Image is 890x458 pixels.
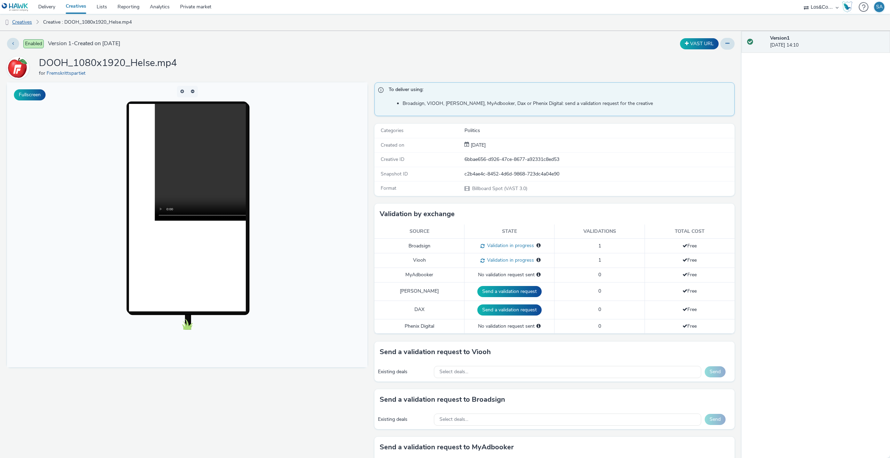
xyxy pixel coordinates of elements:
[477,286,542,297] button: Send a validation request
[876,2,883,12] div: SA
[378,416,431,423] div: Existing deals
[14,89,46,100] button: Fullscreen
[598,306,601,313] span: 0
[705,414,726,425] button: Send
[468,323,551,330] div: No validation request sent
[598,288,601,294] span: 0
[705,366,726,377] button: Send
[464,127,734,134] div: Politics
[842,1,855,13] a: Hawk Academy
[374,301,464,319] td: DAX
[842,1,852,13] img: Hawk Academy
[682,288,697,294] span: Free
[439,369,468,375] span: Select deals...
[682,306,697,313] span: Free
[645,224,735,239] th: Total cost
[48,40,120,48] span: Version 1 - Created on [DATE]
[374,319,464,333] td: Phenix Digital
[381,142,404,148] span: Created on
[477,304,542,316] button: Send a validation request
[374,282,464,301] td: [PERSON_NAME]
[374,224,464,239] th: Source
[471,185,527,192] span: Billboard Spot (VAST 3.0)
[380,347,491,357] h3: Send a validation request to Viooh
[555,224,645,239] th: Validations
[682,257,697,263] span: Free
[464,171,734,178] div: c2b4ae4c-8452-4d6d-9868-723dc4a04e90
[374,239,464,253] td: Broadsign
[464,224,555,239] th: State
[2,3,29,11] img: undefined Logo
[598,257,601,263] span: 1
[598,243,601,249] span: 1
[403,100,731,107] li: Broadsign, VIOOH, [PERSON_NAME], MyAdbooker, Dax or Phenix Digital: send a validation request for...
[469,142,486,149] div: Creation 15 August 2025, 14:10
[468,271,551,278] div: No validation request sent
[40,14,135,31] a: Creative : DOOH_1080x1920_Helse.mp4
[678,38,720,49] div: Duplicate the creative as a VAST URL
[598,271,601,278] span: 0
[39,70,47,76] span: for
[381,171,408,177] span: Snapshot ID
[680,38,719,49] button: VAST URL
[485,257,534,263] span: Validation in progress
[770,35,790,41] strong: Version 1
[770,35,884,49] div: [DATE] 14:10
[8,58,28,78] img: Fremskrittspartiet
[485,242,534,249] span: Validation in progress
[3,19,10,26] img: dooh
[380,394,505,405] h3: Send a validation request to Broadsign
[682,243,697,249] span: Free
[23,39,44,48] span: Enabled
[39,57,177,70] h1: DOOH_1080x1920_Helse.mp4
[380,442,514,452] h3: Send a validation request to MyAdbooker
[381,156,404,163] span: Creative ID
[439,417,468,423] span: Select deals...
[536,323,541,330] div: Please select a deal below and click on Send to send a validation request to Phenix Digital.
[682,271,697,278] span: Free
[380,209,455,219] h3: Validation by exchange
[469,142,486,148] span: [DATE]
[536,271,541,278] div: Please select a deal below and click on Send to send a validation request to MyAdbooker.
[598,323,601,329] span: 0
[378,368,431,375] div: Existing deals
[389,86,728,95] span: To deliver using:
[381,185,396,191] span: Format
[464,156,734,163] div: 6bbae656-d926-47ce-8677-a92331c8ed53
[7,64,32,71] a: Fremskrittspartiet
[47,70,88,76] a: Fremskrittspartiet
[381,127,404,134] span: Categories
[682,323,697,329] span: Free
[374,253,464,268] td: Viooh
[374,268,464,282] td: MyAdbooker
